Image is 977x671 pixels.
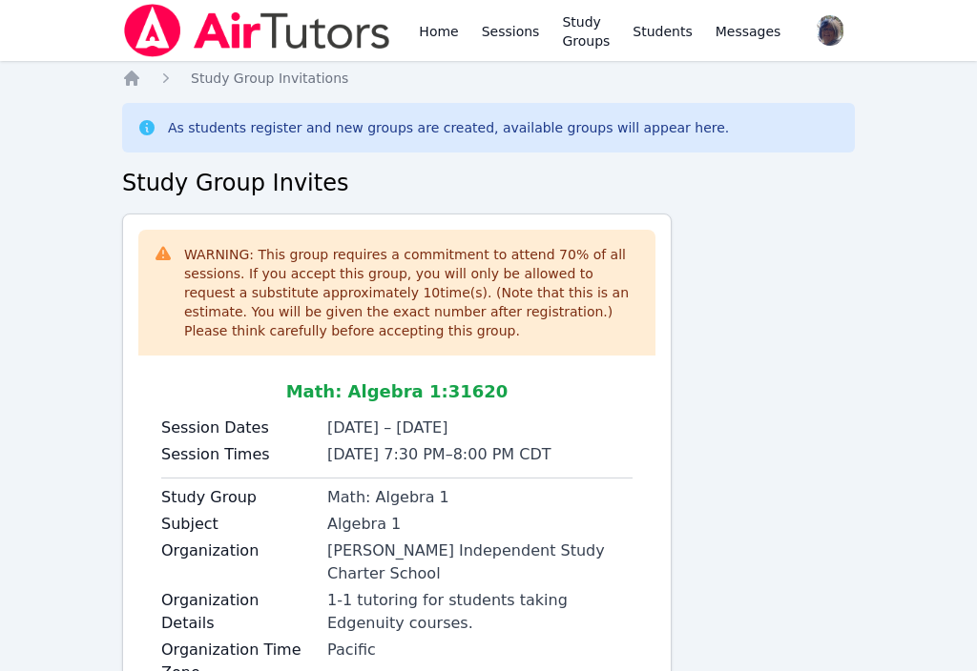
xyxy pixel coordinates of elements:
[122,168,855,198] h2: Study Group Invites
[327,486,633,509] div: Math: Algebra 1
[327,513,633,536] div: Algebra 1
[161,589,316,635] label: Organization Details
[327,589,633,635] div: 1-1 tutoring for students taking Edgenuity courses.
[327,443,633,466] li: [DATE] 7:30 PM 8:00 PM CDT
[161,539,316,562] label: Organization
[191,71,348,86] span: Study Group Invitations
[327,539,633,585] div: [PERSON_NAME] Independent Study Charter School
[122,69,855,88] nav: Breadcrumb
[161,443,316,466] label: Session Times
[161,417,316,439] label: Session Dates
[327,639,633,661] div: Pacific
[327,418,447,437] span: [DATE] – [DATE]
[168,118,729,137] div: As students register and new groups are created, available groups will appear here.
[161,486,316,509] label: Study Group
[716,22,781,41] span: Messages
[122,4,392,57] img: Air Tutors
[184,245,640,340] div: WARNING: This group requires a commitment to attend 70 % of all sessions. If you accept this grou...
[286,381,509,401] span: Math: Algebra 1 : 31620
[446,445,453,463] span: –
[191,69,348,88] a: Study Group Invitations
[161,513,316,536] label: Subject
